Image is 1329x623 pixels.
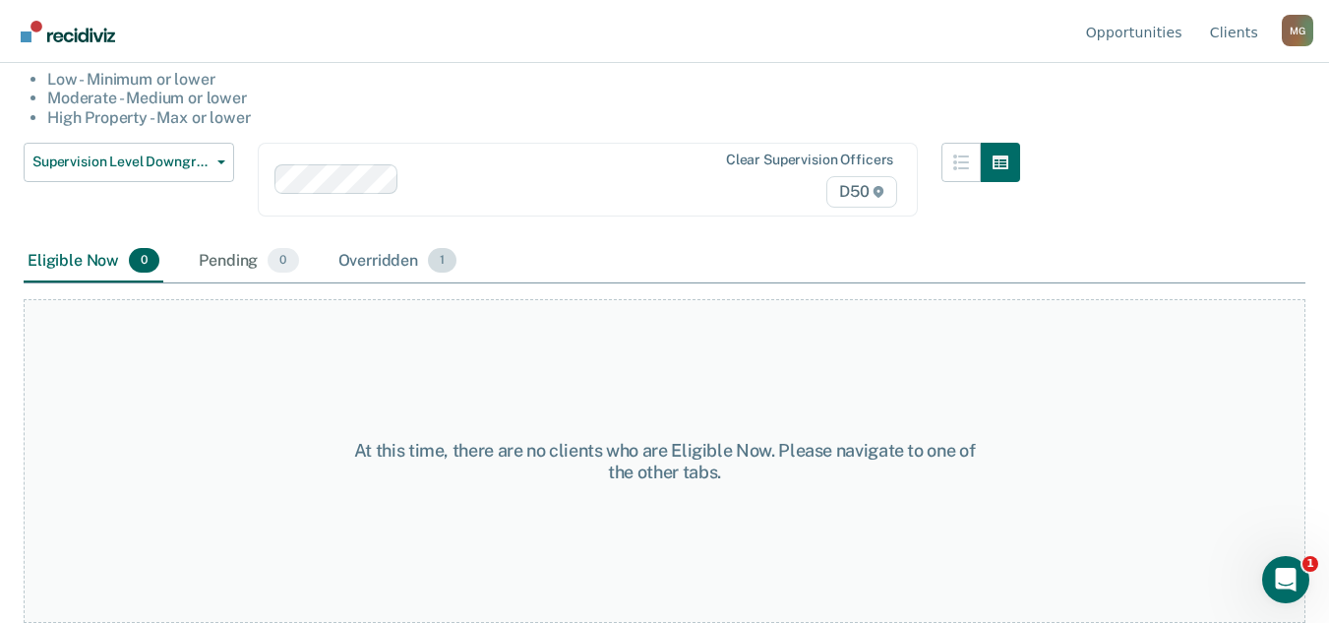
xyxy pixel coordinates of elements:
[24,240,163,283] div: Eligible Now0
[32,154,210,170] span: Supervision Level Downgrade
[268,248,298,274] span: 0
[334,240,461,283] div: Overridden1
[826,176,897,208] span: D50
[1262,556,1309,603] iframe: Intercom live chat
[1282,15,1313,46] button: Profile dropdown button
[47,108,1020,127] li: High Property - Max or lower
[47,89,1020,107] li: Moderate - Medium or lower
[195,240,302,283] div: Pending0
[129,248,159,274] span: 0
[47,70,1020,89] li: Low - Minimum or lower
[726,152,893,168] div: Clear supervision officers
[1302,556,1318,572] span: 1
[24,143,234,182] button: Supervision Level Downgrade
[1282,15,1313,46] div: M G
[21,21,115,42] img: Recidiviz
[344,440,985,482] div: At this time, there are no clients who are Eligible Now. Please navigate to one of the other tabs.
[428,248,456,274] span: 1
